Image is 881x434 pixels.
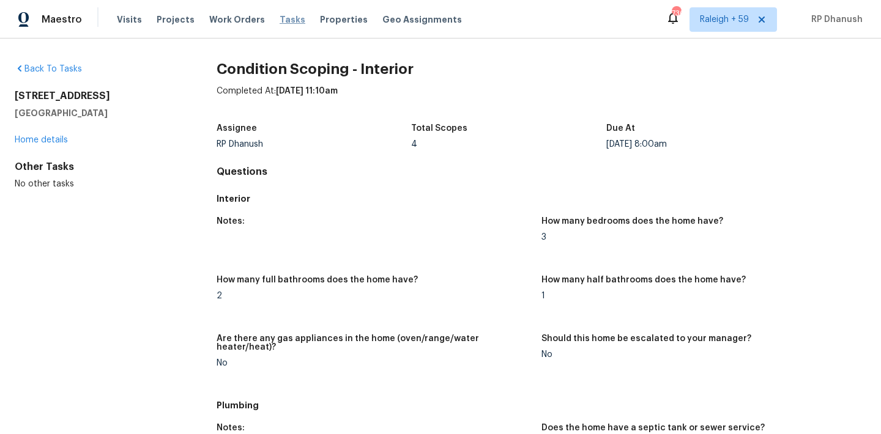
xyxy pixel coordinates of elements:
span: RP Dhanush [806,13,863,26]
span: Geo Assignments [382,13,462,26]
div: 1 [541,292,857,300]
h5: How many full bathrooms does the home have? [217,276,418,284]
h5: [GEOGRAPHIC_DATA] [15,107,177,119]
h5: Plumbing [217,399,866,411]
h5: How many bedrooms does the home have? [541,217,723,226]
div: RP Dhanush [217,140,412,149]
h2: Condition Scoping - Interior [217,63,866,75]
span: Properties [320,13,368,26]
div: 4 [411,140,606,149]
span: Raleigh + 59 [700,13,749,26]
span: Work Orders [209,13,265,26]
h5: Due At [606,124,635,133]
div: 3 [541,233,857,241]
span: [DATE] 11:10am [276,87,338,95]
div: 736 [672,7,680,20]
h5: Notes: [217,424,245,432]
div: [DATE] 8:00am [606,140,801,149]
h5: Notes: [217,217,245,226]
h5: Does the home have a septic tank or sewer service? [541,424,765,432]
div: No [217,359,532,367]
h2: [STREET_ADDRESS] [15,90,177,102]
div: Completed At: [217,85,866,117]
h5: Interior [217,193,866,205]
span: Tasks [280,15,305,24]
div: Other Tasks [15,161,177,173]
span: Maestro [42,13,82,26]
div: 2 [217,292,532,300]
h5: Are there any gas appliances in the home (oven/range/water heater/heat)? [217,334,532,351]
h5: Total Scopes [411,124,467,133]
a: Home details [15,136,68,144]
h5: How many half bathrooms does the home have? [541,276,746,284]
h4: Questions [217,166,866,178]
span: Visits [117,13,142,26]
h5: Assignee [217,124,257,133]
span: Projects [157,13,195,26]
span: No other tasks [15,180,74,188]
h5: Should this home be escalated to your manager? [541,334,751,343]
a: Back To Tasks [15,65,82,73]
div: No [541,350,857,359]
